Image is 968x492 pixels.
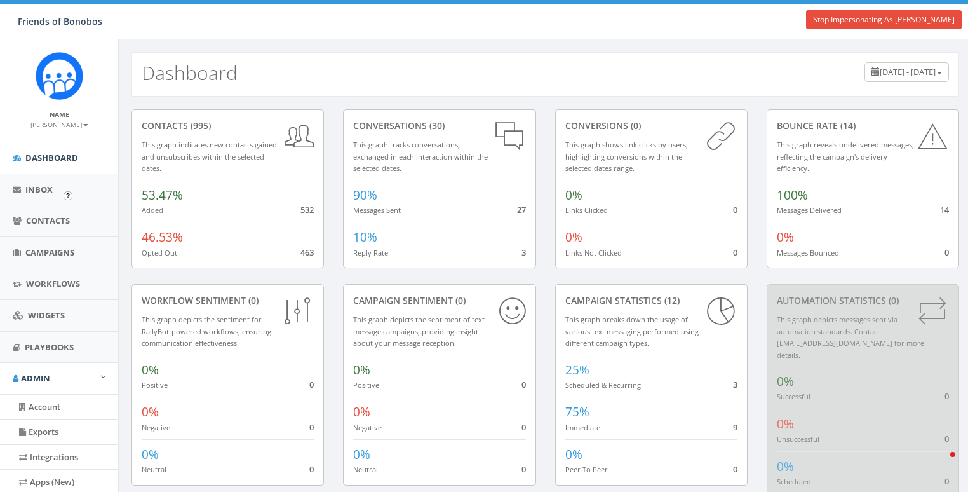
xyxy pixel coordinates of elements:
small: This graph depicts the sentiment for RallyBot-powered workflows, ensuring communication effective... [142,315,271,348]
small: Scheduled [777,477,811,486]
div: Automation Statistics [777,294,949,307]
span: (30) [427,120,445,132]
span: 100% [777,187,808,203]
iframe: Intercom live chat [925,449,955,479]
span: (14) [838,120,856,132]
small: Peer To Peer [565,465,608,474]
div: Campaign Sentiment [353,294,525,307]
small: This graph reveals undelivered messages, reflecting the campaign's delivery efficiency. [777,140,914,173]
span: 10% [353,229,377,245]
small: Added [142,205,163,215]
span: 0% [142,446,159,463]
span: 0 [309,463,314,475]
span: Playbooks [25,341,74,353]
small: Positive [142,380,168,390]
div: contacts [142,120,314,132]
small: Positive [353,380,379,390]
span: 0% [353,362,370,378]
span: 532 [300,204,314,215]
span: 0% [142,404,159,420]
span: Widgets [28,310,65,321]
small: Links Not Clicked [565,248,622,257]
small: This graph tracks conversations, exchanged in each interaction within the selected dates. [353,140,488,173]
small: Opted Out [142,248,177,257]
a: [PERSON_NAME] [30,118,88,130]
span: 0% [777,229,794,245]
span: (12) [662,294,680,306]
span: 0 [944,433,949,444]
span: 14 [940,204,949,215]
div: Bounce Rate [777,120,949,132]
small: Negative [142,423,170,432]
div: Workflow Sentiment [142,294,314,307]
span: (0) [886,294,899,306]
span: [DATE] - [DATE] [880,66,936,78]
span: 0 [944,390,949,402]
span: (995) [188,120,211,132]
span: 0% [142,362,159,378]
small: Unsuccessful [777,434,819,444]
small: Immediate [565,423,600,432]
small: This graph indicates new contacts gained and unsubscribes within the selected dates. [142,140,277,173]
span: (0) [246,294,259,306]
small: This graph shows link clicks by users, highlighting conversions within the selected dates range. [565,140,688,173]
span: 0% [565,187,582,203]
div: conversions [565,120,737,132]
span: 3 [733,379,737,390]
span: 0% [777,416,794,432]
span: 9 [733,421,737,433]
span: 0% [777,373,794,390]
span: (0) [628,120,641,132]
span: 0 [521,421,526,433]
img: Rally_Corp_Icon.png [36,52,83,100]
span: 0 [733,463,737,475]
span: 0% [565,446,582,463]
span: 90% [353,187,377,203]
small: Messages Delivered [777,205,842,215]
span: Contacts [26,215,70,226]
span: (0) [453,294,466,306]
span: 463 [300,247,314,258]
span: 27 [517,204,526,215]
span: 0 [733,204,737,215]
span: 0 [309,379,314,390]
span: 25% [565,362,589,378]
span: 3 [521,247,526,258]
span: 0% [565,229,582,245]
span: Friends of Bonobos [18,15,102,27]
small: Scheduled & Recurring [565,380,641,390]
small: Neutral [142,465,166,474]
small: This graph depicts the sentiment of text message campaigns, providing insight about your message ... [353,315,485,348]
small: Neutral [353,465,378,474]
span: 0 [521,379,526,390]
small: Messages Bounced [777,248,839,257]
span: Admin [21,372,50,384]
span: 53.47% [142,187,183,203]
span: Campaigns [25,247,74,258]
span: 46.53% [142,229,183,245]
small: Successful [777,392,810,401]
span: 0 [944,247,949,258]
small: This graph breaks down the usage of various text messaging performed using different campaign types. [565,315,699,348]
span: Dashboard [25,152,78,163]
span: Workflows [26,278,80,289]
button: Open In-App Guide [64,191,72,200]
span: 0 [521,463,526,475]
div: conversations [353,120,525,132]
span: 0 [944,475,949,487]
a: Stop Impersonating As [PERSON_NAME] [806,10,962,29]
span: 0% [777,458,794,475]
small: Messages Sent [353,205,401,215]
h2: Dashboard [142,62,238,83]
span: Inbox [25,184,53,195]
small: Negative [353,423,382,432]
span: 75% [565,404,589,420]
small: Reply Rate [353,248,388,257]
small: Links Clicked [565,205,608,215]
div: Campaign Statistics [565,294,737,307]
span: 0% [353,446,370,463]
small: [PERSON_NAME] [30,120,88,129]
span: 0% [353,404,370,420]
span: 0 [309,421,314,433]
small: Name [50,110,69,119]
